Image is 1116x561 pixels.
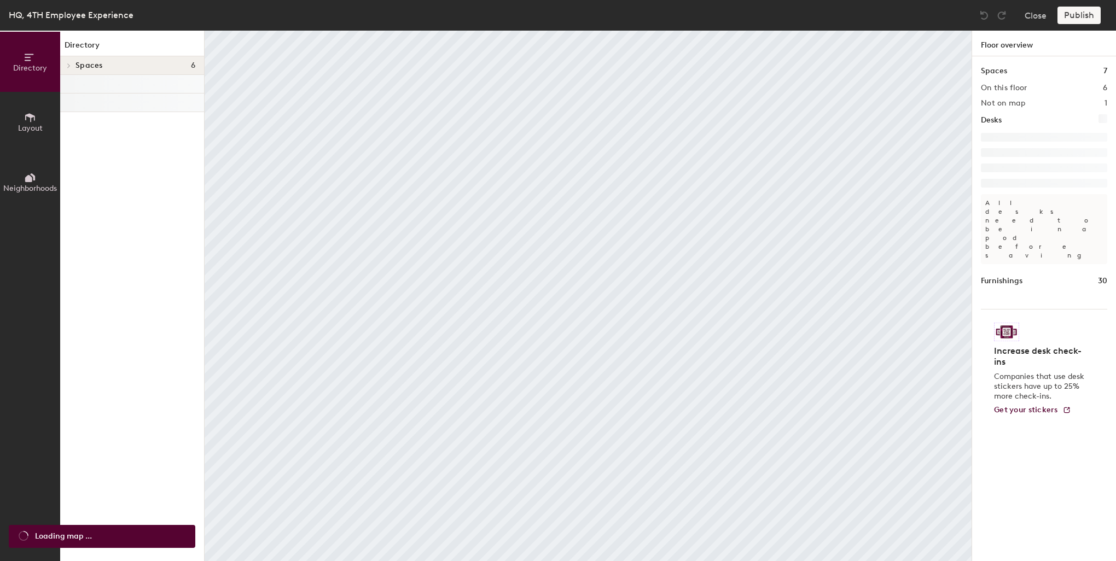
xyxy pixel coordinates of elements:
span: Neighborhoods [3,184,57,193]
span: Layout [18,124,43,133]
img: Sticker logo [994,323,1019,341]
h2: On this floor [981,84,1027,92]
span: Spaces [75,61,103,70]
h2: 6 [1103,84,1107,92]
canvas: Map [205,31,972,561]
h2: Not on map [981,99,1025,108]
p: All desks need to be in a pod before saving [981,194,1107,264]
h2: 1 [1105,99,1107,108]
h4: Increase desk check-ins [994,346,1088,367]
h1: Directory [60,39,204,56]
span: Directory [13,63,47,73]
h1: Floor overview [972,31,1116,56]
div: HQ, 4TH Employee Experience [9,8,133,22]
p: Companies that use desk stickers have up to 25% more check-ins. [994,372,1088,401]
span: Get your stickers [994,405,1058,414]
a: Get your stickers [994,406,1071,415]
h1: Spaces [981,65,1007,77]
span: Loading map ... [35,530,92,542]
img: Redo [996,10,1007,21]
h1: Desks [981,114,1002,126]
button: Close [1025,7,1047,24]
span: 6 [191,61,195,70]
h1: 30 [1098,275,1107,287]
h1: 7 [1103,65,1107,77]
img: Undo [979,10,990,21]
h1: Furnishings [981,275,1022,287]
